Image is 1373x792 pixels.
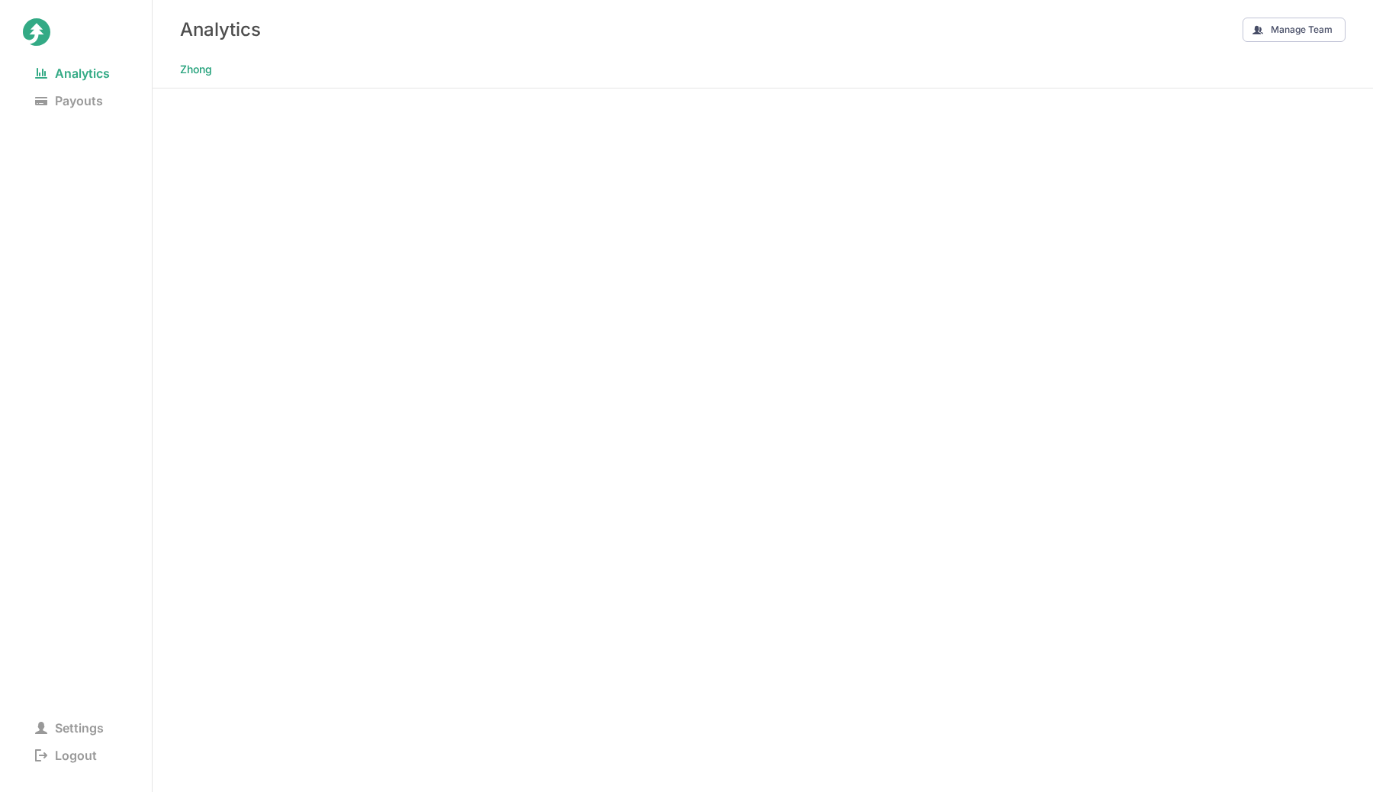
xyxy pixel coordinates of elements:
span: Logout [23,745,109,766]
button: Manage Team [1243,18,1346,42]
span: Settings [23,717,116,739]
span: Zhong [180,59,212,80]
h3: Analytics [180,18,261,40]
span: Analytics [23,63,122,84]
span: Payouts [23,90,115,111]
